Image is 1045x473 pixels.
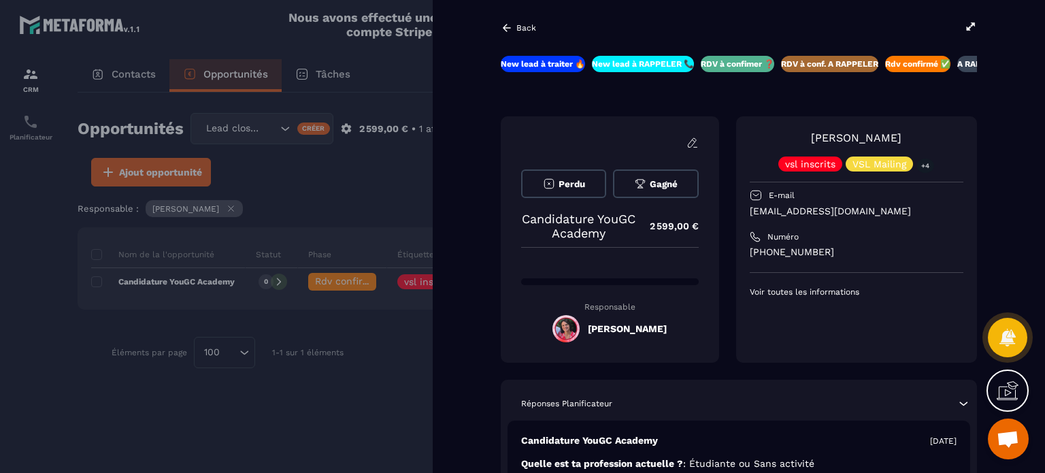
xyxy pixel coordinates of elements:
div: Ouvrir le chat [988,419,1029,459]
p: New lead à traiter 🔥 [501,59,585,69]
span: Gagné [650,179,678,189]
p: [EMAIL_ADDRESS][DOMAIN_NAME] [750,205,963,218]
p: RDV à conf. A RAPPELER [781,59,878,69]
button: Perdu [521,169,606,198]
span: : Étudiante ou Sans activité [683,458,814,469]
p: 2 599,00 € [636,213,699,240]
p: +4 [916,159,934,173]
a: [PERSON_NAME] [811,131,901,144]
p: VSL Mailing [852,159,906,169]
p: RDV à confimer ❓ [701,59,774,69]
span: Perdu [559,179,585,189]
p: Responsable [521,302,699,312]
p: Quelle est ta profession actuelle ? [521,457,957,470]
p: Voir toutes les informations [750,287,963,297]
p: New lead à RAPPELER 📞 [592,59,694,69]
p: Réponses Planificateur [521,398,612,409]
p: [PHONE_NUMBER] [750,246,963,259]
h5: [PERSON_NAME] [588,323,667,334]
p: vsl inscrits [785,159,835,169]
button: Gagné [613,169,698,198]
p: E-mail [769,190,795,201]
p: Candidature YouGC Academy [521,212,636,240]
p: Rdv confirmé ✅ [885,59,950,69]
p: [DATE] [930,436,957,446]
p: Candidature YouGC Academy [521,434,658,447]
p: Back [516,23,536,33]
p: Numéro [767,231,799,242]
